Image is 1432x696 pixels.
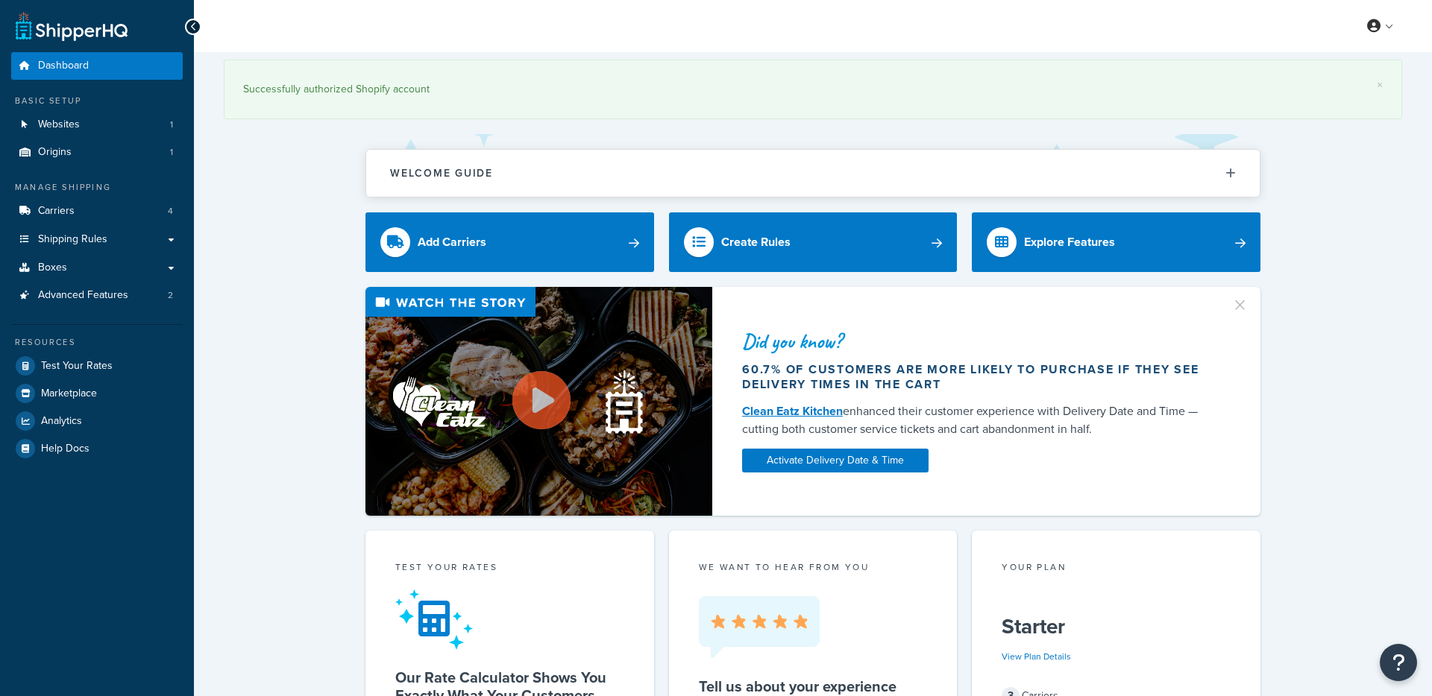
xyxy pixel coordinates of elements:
[38,262,67,274] span: Boxes
[418,232,486,253] div: Add Carriers
[11,139,183,166] a: Origins1
[742,402,843,420] a: Clean Eatz Kitchen
[11,197,183,225] a: Carriers4
[11,254,183,282] a: Boxes
[11,336,183,349] div: Resources
[11,111,183,139] a: Websites1
[38,146,72,159] span: Origins
[1002,560,1231,578] div: Your Plan
[11,435,183,462] a: Help Docs
[38,233,107,246] span: Shipping Rules
[669,212,958,272] a: Create Rules
[38,205,75,218] span: Carriers
[365,287,712,516] img: Video thumbnail
[11,226,183,253] a: Shipping Rules
[41,360,113,373] span: Test Your Rates
[170,118,173,131] span: 1
[11,111,183,139] li: Websites
[1002,650,1071,663] a: View Plan Details
[742,402,1213,438] div: enhanced their customer experience with Delivery Date and Time — cutting both customer service ti...
[170,146,173,159] span: 1
[11,52,183,80] a: Dashboard
[742,331,1213,352] div: Did you know?
[1024,232,1115,253] div: Explore Features
[11,408,183,434] a: Analytics
[1380,644,1417,681] button: Open Resource Center
[38,60,89,72] span: Dashboard
[11,197,183,225] li: Carriers
[243,79,1383,100] div: Successfully authorized Shopify account
[972,212,1260,272] a: Explore Features
[11,139,183,166] li: Origins
[11,380,183,407] a: Marketplace
[41,443,89,455] span: Help Docs
[168,205,173,218] span: 4
[11,282,183,309] li: Advanced Features
[11,352,183,379] a: Test Your Rates
[38,118,80,131] span: Websites
[395,560,624,578] div: Test your rates
[41,387,97,400] span: Marketplace
[390,168,493,179] h2: Welcome Guide
[11,181,183,194] div: Manage Shipping
[699,560,928,574] p: we want to hear from you
[11,282,183,309] a: Advanced Features2
[11,95,183,107] div: Basic Setup
[365,212,654,272] a: Add Carriers
[1002,615,1231,639] h5: Starter
[742,449,929,472] a: Activate Delivery Date & Time
[41,415,82,428] span: Analytics
[742,362,1213,392] div: 60.7% of customers are more likely to purchase if they see delivery times in the cart
[1377,79,1383,91] a: ×
[38,289,128,302] span: Advanced Features
[168,289,173,302] span: 2
[721,232,791,253] div: Create Rules
[366,150,1260,197] button: Welcome Guide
